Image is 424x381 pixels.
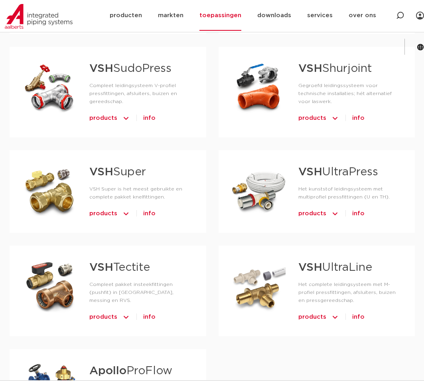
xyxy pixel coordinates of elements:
a: info [352,311,365,323]
img: icon-chevron-up-1.svg [122,112,130,125]
img: icon-chevron-up-1.svg [331,112,339,125]
img: icon-chevron-up-1.svg [122,207,130,220]
a: VSHUltraLine [298,262,372,273]
strong: VSH [89,262,113,273]
p: Het kunststof leidingsysteem met multiprofiel pressfittingen (U en TH). [298,185,402,201]
p: Gegroefd leidingssysteem voor technische installaties; hét alternatief voor laswerk. [298,81,402,105]
p: VSH Super is het meest gebruikte en complete pakket knelfittingen. [89,185,193,201]
strong: VSH [89,63,113,74]
a: VSHUltraPress [298,167,378,178]
p: Compleet leidingsysteem V-profiel pressfittingen, afsluiters, buizen en gereedschap. [89,81,193,105]
strong: Apollo [89,365,126,377]
a: VSHSudoPress [89,63,172,74]
strong: VSH [298,63,322,74]
img: icon-chevron-up-1.svg [331,311,339,323]
a: ApolloProFlow [89,365,172,377]
a: VSHSuper [89,167,146,178]
p: Het complete leidingsysteem met M-profiel pressfittingen, afsluiters, buizen en pressgereedschap. [298,280,402,304]
span: products [89,311,117,323]
a: VSHShurjoint [298,63,372,74]
span: products [298,207,326,220]
p: Compleet pakket insteekfittingen (pushfit) in [GEOGRAPHIC_DATA], messing en RVS. [89,280,193,304]
a: info [143,112,156,125]
a: info [352,207,365,220]
a: info [143,311,156,323]
strong: VSH [89,167,113,178]
strong: VSH [298,262,322,273]
a: VSHTectite [89,262,150,273]
a: info [143,207,156,220]
span: products [89,207,117,220]
img: icon-chevron-up-1.svg [331,207,339,220]
span: products [298,112,326,125]
a: info [352,112,365,125]
img: icon-chevron-up-1.svg [122,311,130,323]
strong: VSH [298,167,322,178]
span: products [298,311,326,323]
span: products [89,112,117,125]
